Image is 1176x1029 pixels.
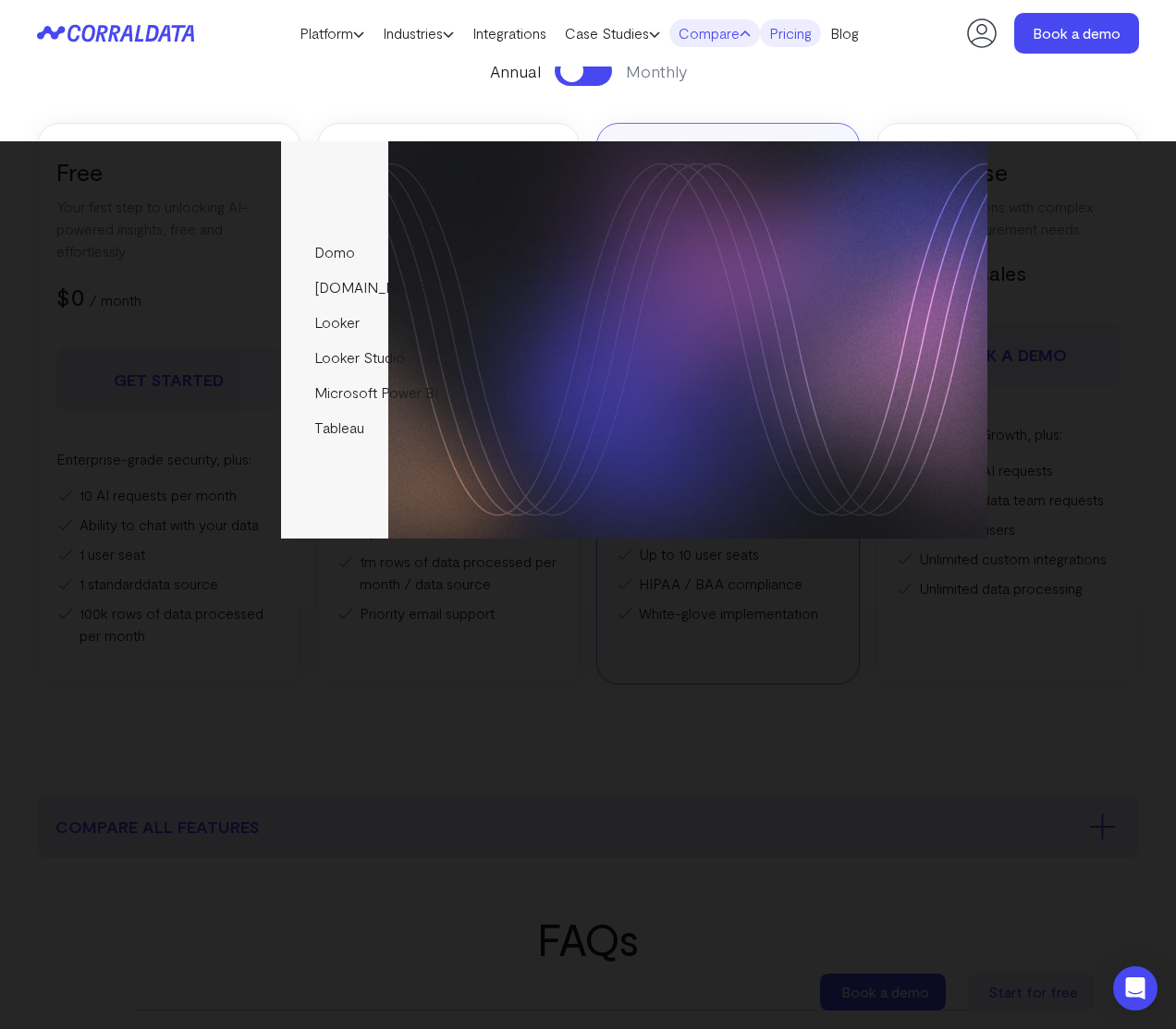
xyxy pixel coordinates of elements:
[626,59,687,83] span: Monthly
[281,235,480,270] a: Domo
[821,19,868,47] a: Blog
[281,305,480,340] a: Looker
[1113,966,1158,1011] div: Open Intercom Messenger
[760,19,821,47] a: Pricing
[556,19,669,47] a: Case Studies
[463,19,556,47] a: Integrations
[669,19,760,47] a: Compare
[281,410,480,445] a: Tableau
[1014,13,1139,54] a: Book a demo
[281,375,480,410] a: Microsoft Power BI
[281,340,480,375] a: Looker Studio
[374,19,463,47] a: Industries
[490,59,541,83] span: Annual
[281,270,480,305] a: [DOMAIN_NAME]
[290,19,374,47] a: Platform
